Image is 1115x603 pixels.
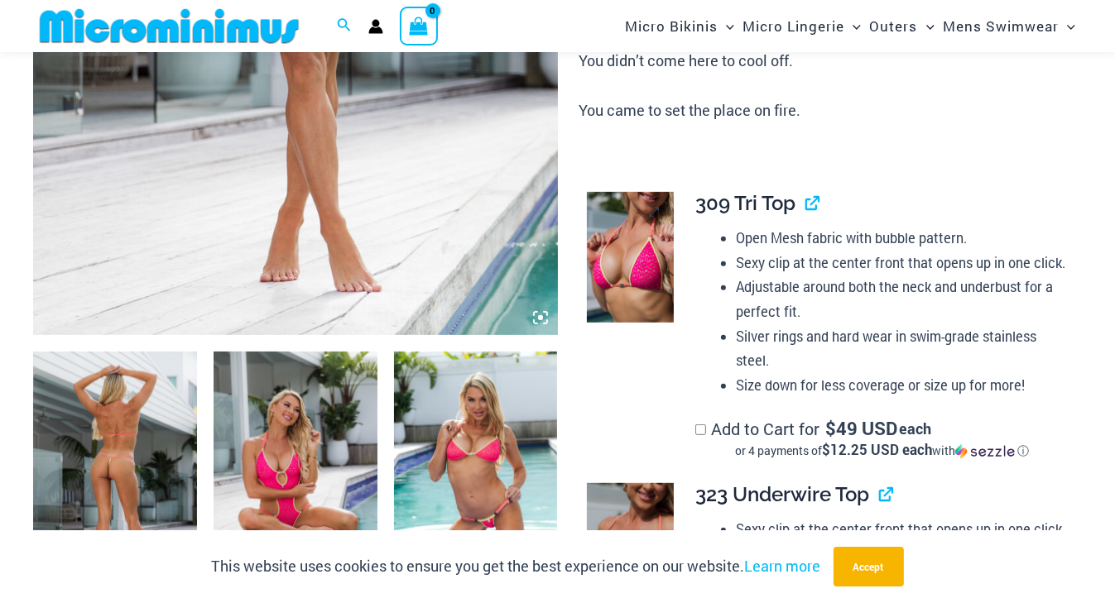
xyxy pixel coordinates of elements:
span: 309 Tri Top [695,191,795,215]
img: Bubble Mesh Highlight Pink 323 Top 421 Micro [394,352,558,597]
a: Micro BikinisMenu ToggleMenu Toggle [621,5,738,47]
li: Open Mesh fabric with bubble pattern. [736,226,1069,251]
li: Sexy clip at the center front that opens up in one click. [736,517,1069,542]
span: Menu Toggle [718,5,734,47]
span: Menu Toggle [844,5,861,47]
a: Micro LingerieMenu ToggleMenu Toggle [738,5,865,47]
div: or 4 payments of with [695,443,1068,459]
p: This website uses cookies to ensure you get the best experience on our website. [212,554,821,579]
label: Add to Cart for [695,418,1068,459]
span: Menu Toggle [1059,5,1075,47]
span: Menu Toggle [918,5,935,47]
input: Add to Cart for$49 USD eachor 4 payments of$12.25 USD eachwithSezzle Click to learn more about Se... [695,424,706,435]
nav: Site Navigation [618,2,1082,50]
a: Learn more [745,556,821,576]
span: Outers [870,5,918,47]
li: Adjustable around both the neck and underbust for a perfect fit. [736,275,1069,323]
span: Mens Swimwear [943,5,1059,47]
span: 323 Underwire Top [695,482,869,506]
li: Sexy clip at the center front that opens up in one click. [736,251,1069,275]
a: Search icon link [337,16,352,37]
div: or 4 payments of$12.25 USD eachwithSezzle Click to learn more about Sezzle [695,443,1068,459]
button: Accept [834,547,904,586]
img: Sezzle [955,444,1015,459]
a: Mens SwimwearMenu ToggleMenu Toggle [939,5,1079,47]
span: $12.25 USD each [822,440,932,459]
a: View Shopping Cart, empty [400,7,438,45]
span: Micro Bikinis [625,5,718,47]
span: 49 USD [825,420,897,437]
img: Bubble Mesh Highlight Pink 819 One Piece [214,352,377,597]
img: MM SHOP LOGO FLAT [33,7,305,45]
span: each [899,420,931,437]
span: $ [825,416,836,440]
a: Account icon link [368,19,383,34]
img: Bubble Mesh Highlight Pink 819 One Piece [33,352,197,597]
li: Size down for less coverage or size up for more! [736,373,1069,398]
img: Bubble Mesh Highlight Pink 309 Top [587,192,674,323]
a: OutersMenu ToggleMenu Toggle [866,5,939,47]
span: Micro Lingerie [743,5,844,47]
li: Silver rings and hard wear in swim-grade stainless steel. [736,324,1069,373]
